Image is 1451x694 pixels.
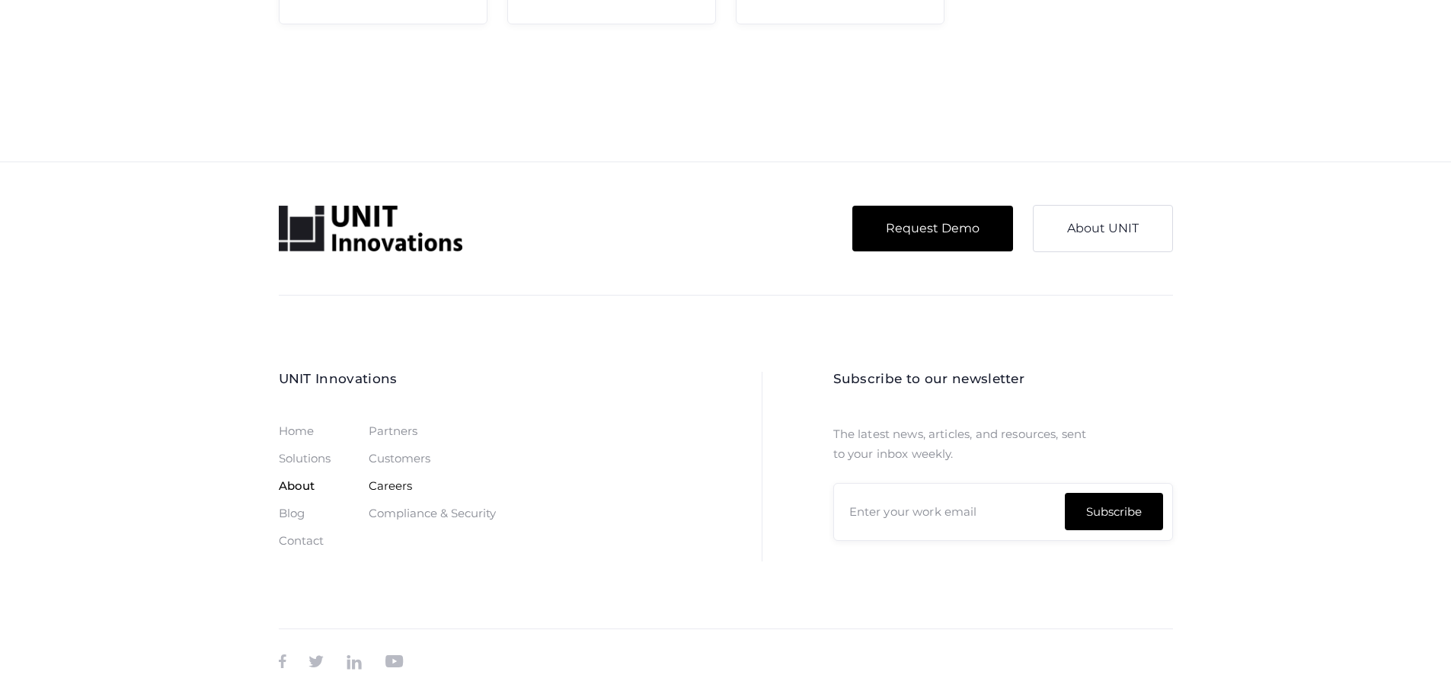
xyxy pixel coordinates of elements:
[279,372,496,386] h2: UNIT Innovations
[347,651,362,673] a: 
[385,651,403,673] a: 
[308,651,324,673] a: 
[369,480,412,492] a: Careers
[1065,493,1163,530] input: Subscribe
[1033,205,1173,252] a: About UNIT
[369,507,496,520] a: Compliance & Security
[833,483,1173,541] form: Newsletter Form
[279,480,315,492] a: About
[279,453,331,465] a: Solutions
[1375,621,1451,694] iframe: Chat Widget
[279,507,305,520] a: Blog
[833,483,1173,541] input: Enter your work email
[369,425,417,437] a: Partners
[833,424,1100,464] p: The latest news, articles, and resources, sent to your inbox weekly.
[279,425,314,437] a: Home
[369,453,430,465] a: Customers
[279,535,324,547] a: Contact
[279,651,286,673] a: 
[852,206,1013,251] a: Request Demo
[833,372,1173,386] h2: Subscribe to our newsletter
